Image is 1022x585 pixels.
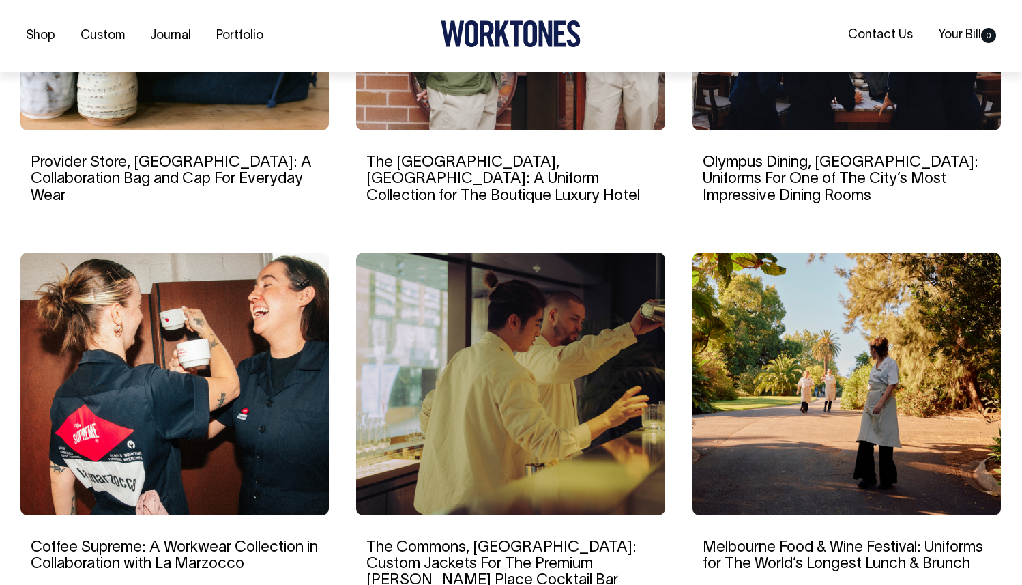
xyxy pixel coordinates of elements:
img: Melbourne Food & Wine Festival: Uniforms for The World’s Longest Lunch & Brunch [692,253,1001,515]
a: The [GEOGRAPHIC_DATA], [GEOGRAPHIC_DATA]: A Uniform Collection for The Boutique Luxury Hotel [366,156,640,202]
a: Contact Us [843,24,918,46]
a: Shop [20,25,61,47]
a: Your Bill0 [933,24,1002,46]
a: Provider Store, [GEOGRAPHIC_DATA]: A Collaboration Bag and Cap For Everyday Wear [31,156,312,202]
a: Melbourne Food & Wine Festival: Uniforms for The World’s Longest Lunch & Brunch [703,541,983,571]
a: Portfolio [211,25,269,47]
span: 0 [981,28,996,43]
a: Journal [145,25,196,47]
a: Olympus Dining, [GEOGRAPHIC_DATA]: Uniforms For One of The City’s Most Impressive Dining Rooms [703,156,978,202]
a: Custom [75,25,130,47]
img: The Commons, Sydney: Custom Jackets For The Premium Martin Place Cocktail Bar [356,253,665,515]
a: Coffee Supreme: A Workwear Collection in Collaboration with La Marzocco [31,541,318,571]
img: Coffee Supreme: A Workwear Collection in Collaboration with La Marzocco [20,253,329,515]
